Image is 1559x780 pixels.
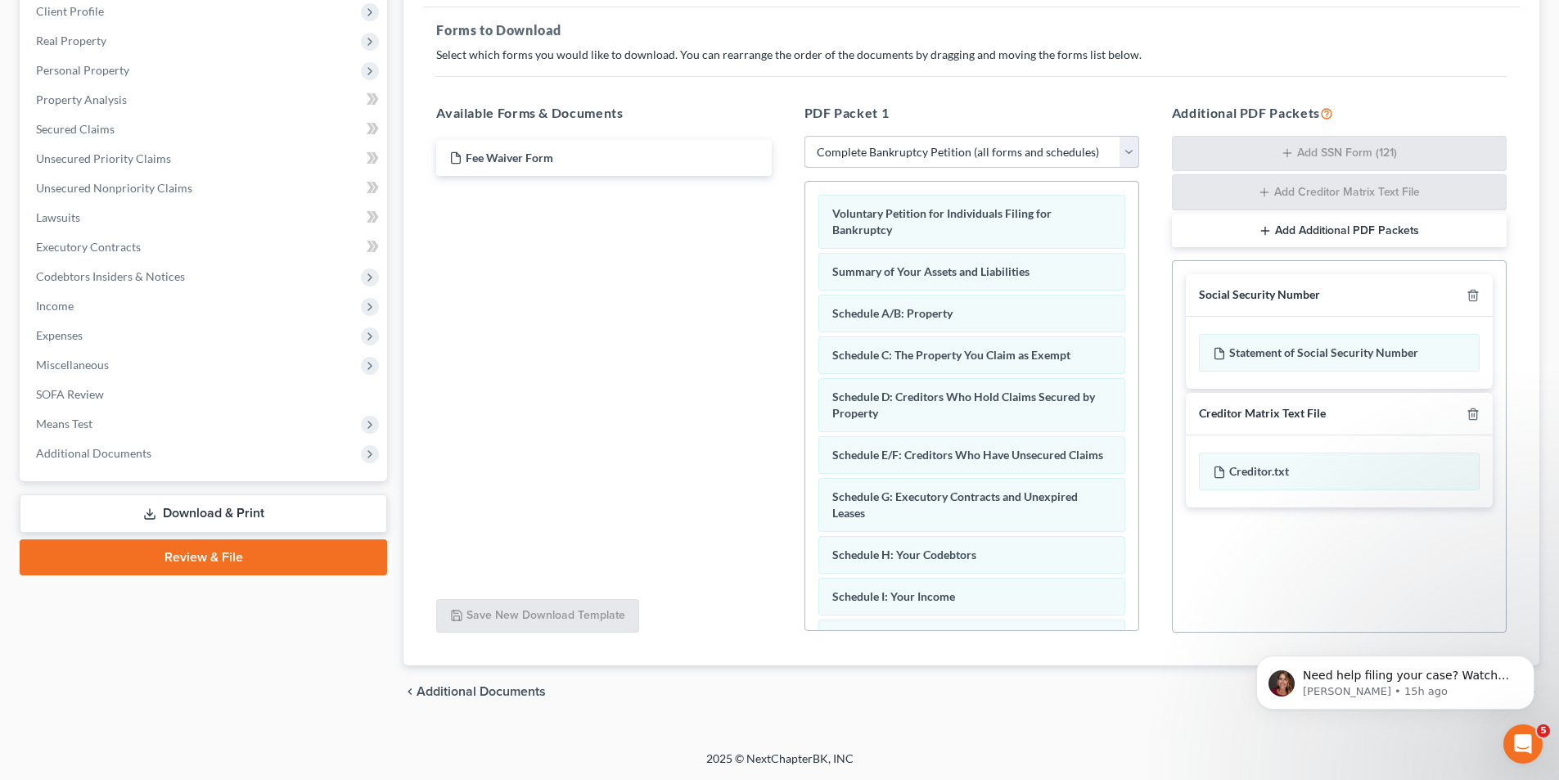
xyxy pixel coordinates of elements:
div: Creditor.txt [1199,453,1480,490]
i: chevron_left [403,685,417,698]
span: Schedule E/F: Creditors Who Have Unsecured Claims [832,448,1103,462]
a: Unsecured Nonpriority Claims [23,174,387,203]
h5: PDF Packet 1 [804,103,1139,123]
span: Schedule H: Your Codebtors [832,548,976,561]
span: Personal Property [36,63,129,77]
h5: Available Forms & Documents [436,103,771,123]
div: Statement of Social Security Number [1199,334,1480,372]
span: Schedule D: Creditors Who Hold Claims Secured by Property [832,390,1095,420]
a: Property Analysis [23,85,387,115]
span: Secured Claims [36,122,115,136]
span: Means Test [36,417,92,431]
span: Codebtors Insiders & Notices [36,269,185,283]
div: 2025 © NextChapterBK, INC [313,751,1246,780]
span: Client Profile [36,4,104,18]
a: chevron_left Additional Documents [403,685,546,698]
span: Unsecured Nonpriority Claims [36,181,192,195]
span: Schedule C: The Property You Claim as Exempt [832,348,1070,362]
button: Add Creditor Matrix Text File [1172,174,1507,210]
p: Select which forms you would like to download. You can rearrange the order of the documents by dr... [436,47,1507,63]
span: Executory Contracts [36,240,141,254]
span: Property Analysis [36,92,127,106]
h5: Forms to Download [436,20,1507,40]
span: Need help filing your case? Watch this video! Still need help? Here are two articles with instruc... [71,47,282,158]
span: Summary of Your Assets and Liabilities [832,264,1030,278]
a: Download & Print [20,494,387,533]
span: Additional Documents [417,685,546,698]
span: Unsecured Priority Claims [36,151,171,165]
p: Message from Katie, sent 15h ago [71,63,282,78]
a: Review & File [20,539,387,575]
a: Executory Contracts [23,232,387,262]
span: 5 [1537,724,1550,737]
h5: Additional PDF Packets [1172,103,1507,123]
span: SOFA Review [36,387,104,401]
span: Expenses [36,328,83,342]
span: Schedule A/B: Property [832,306,953,320]
span: Fee Waiver Form [466,151,553,165]
button: Add Additional PDF Packets [1172,214,1507,248]
span: Miscellaneous [36,358,109,372]
span: Real Property [36,34,106,47]
button: Save New Download Template [436,599,639,633]
span: Voluntary Petition for Individuals Filing for Bankruptcy [832,206,1052,237]
a: Lawsuits [23,203,387,232]
span: Schedule G: Executory Contracts and Unexpired Leases [832,489,1078,520]
span: Lawsuits [36,210,80,224]
div: Creditor Matrix Text File [1199,406,1326,422]
span: Additional Documents [36,446,151,460]
a: Secured Claims [23,115,387,144]
span: Schedule I: Your Income [832,589,955,603]
a: SOFA Review [23,380,387,409]
iframe: Intercom live chat [1503,724,1543,764]
a: Unsecured Priority Claims [23,144,387,174]
div: Social Security Number [1199,287,1320,303]
iframe: Intercom notifications message [1232,621,1559,736]
span: Income [36,299,74,313]
button: Add SSN Form (121) [1172,136,1507,172]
